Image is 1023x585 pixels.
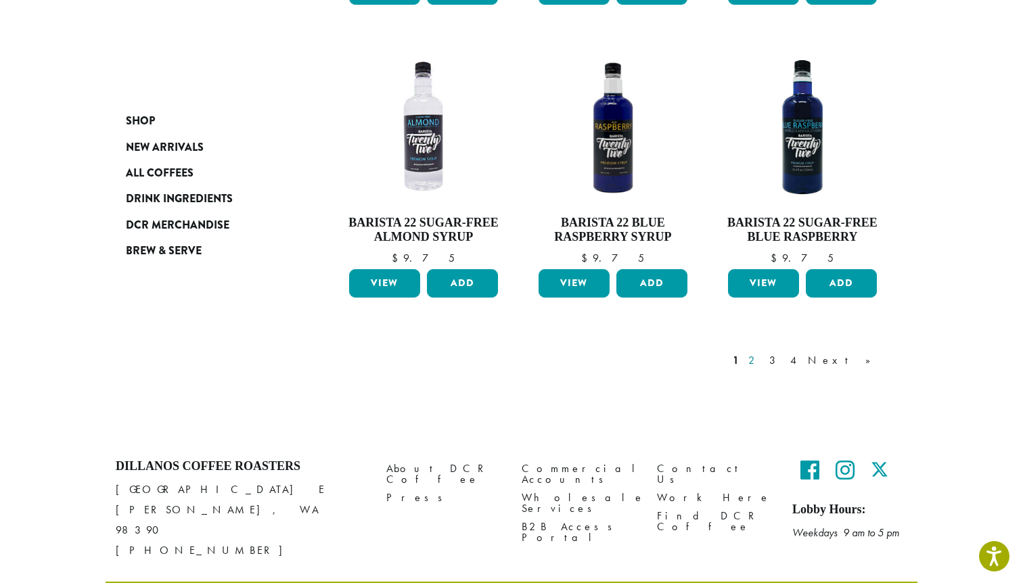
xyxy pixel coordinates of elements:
[349,269,420,298] a: View
[522,459,637,488] a: Commercial Accounts
[725,49,880,264] a: Barista 22 Sugar-Free Blue Raspberry $9.75
[126,160,288,186] a: All Coffees
[746,352,763,369] a: 2
[427,269,498,298] button: Add
[522,488,637,517] a: Wholesale Services
[581,251,644,265] bdi: 9.75
[771,251,782,265] span: $
[386,488,501,507] a: Press
[657,488,772,507] a: Work Here
[126,238,288,264] a: Brew & Serve
[126,212,288,238] a: DCR Merchandise
[126,191,233,208] span: Drink Ingredients
[792,525,899,540] em: Weekdays 9 am to 5 pm
[126,113,155,130] span: Shop
[788,352,801,369] a: 4
[539,269,610,298] a: View
[126,108,288,134] a: Shop
[126,186,288,212] a: Drink Ingredients
[657,459,772,488] a: Contact Us
[126,217,229,234] span: DCR Merchandise
[346,49,501,264] a: Barista 22 Sugar-Free Almond Syrup $9.75
[386,459,501,488] a: About DCR Coffee
[725,216,880,245] h4: Barista 22 Sugar-Free Blue Raspberry
[581,251,593,265] span: $
[728,269,799,298] a: View
[725,49,880,205] img: SF-BLUE-RASPBERRY-e1715970249262.png
[116,459,366,474] h4: Dillanos Coffee Roasters
[126,134,288,160] a: New Arrivals
[657,507,772,536] a: Find DCR Coffee
[806,269,877,298] button: Add
[616,269,687,298] button: Add
[392,251,455,265] bdi: 9.75
[522,517,637,546] a: B2B Access Portal
[771,251,834,265] bdi: 9.75
[535,49,691,205] img: B22-Blue-Raspberry-1200x-300x300.png
[116,479,366,561] p: [GEOGRAPHIC_DATA] E [PERSON_NAME], WA 98390 [PHONE_NUMBER]
[392,251,403,265] span: $
[126,139,204,156] span: New Arrivals
[126,165,194,182] span: All Coffees
[126,243,202,260] span: Brew & Serve
[805,352,883,369] a: Next »
[535,216,691,245] h4: Barista 22 Blue Raspberry Syrup
[792,502,907,517] h5: Lobby Hours:
[346,216,501,245] h4: Barista 22 Sugar-Free Almond Syrup
[767,352,783,369] a: 3
[346,49,501,205] img: B22-SF-ALMOND-300x300.png
[730,352,742,369] a: 1
[535,49,691,264] a: Barista 22 Blue Raspberry Syrup $9.75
